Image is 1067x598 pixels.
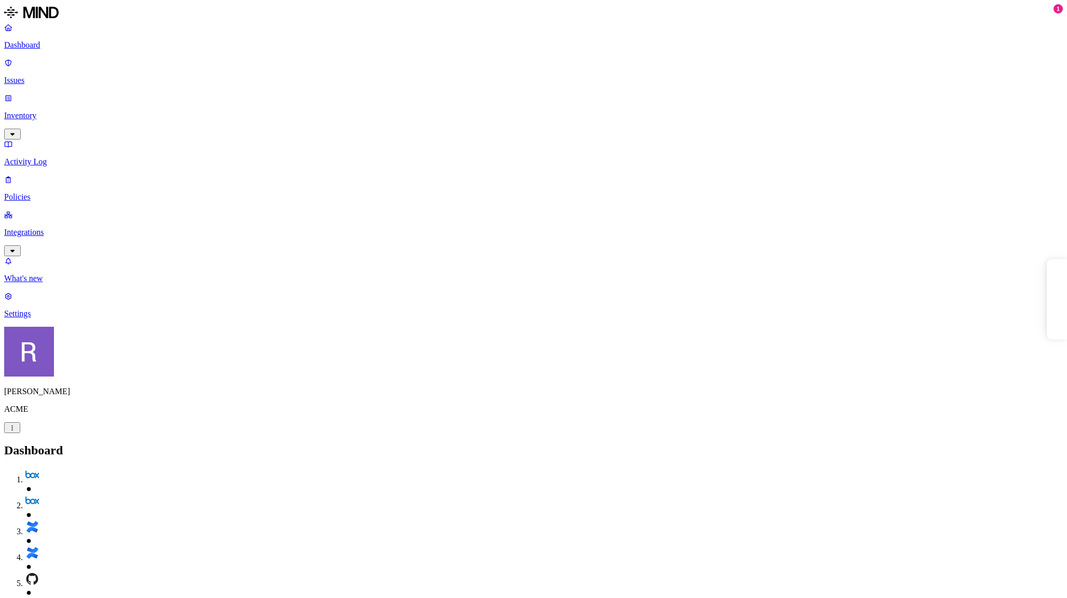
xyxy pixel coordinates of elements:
[4,140,1063,166] a: Activity Log
[4,40,1063,50] p: Dashboard
[25,572,39,586] img: github.svg
[4,443,1063,457] h2: Dashboard
[4,291,1063,318] a: Settings
[4,175,1063,202] a: Policies
[25,546,39,560] img: confluence.svg
[4,405,1063,414] p: ACME
[4,4,1063,23] a: MIND
[4,93,1063,138] a: Inventory
[1054,4,1063,13] div: 1
[4,327,54,377] img: Rich Thompson
[4,192,1063,202] p: Policies
[4,23,1063,50] a: Dashboard
[4,274,1063,283] p: What's new
[4,256,1063,283] a: What's new
[25,468,39,482] img: box.svg
[4,111,1063,120] p: Inventory
[25,494,39,508] img: box.svg
[4,210,1063,255] a: Integrations
[4,76,1063,85] p: Issues
[4,157,1063,166] p: Activity Log
[4,4,59,21] img: MIND
[25,520,39,534] img: confluence.svg
[4,58,1063,85] a: Issues
[4,228,1063,237] p: Integrations
[4,309,1063,318] p: Settings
